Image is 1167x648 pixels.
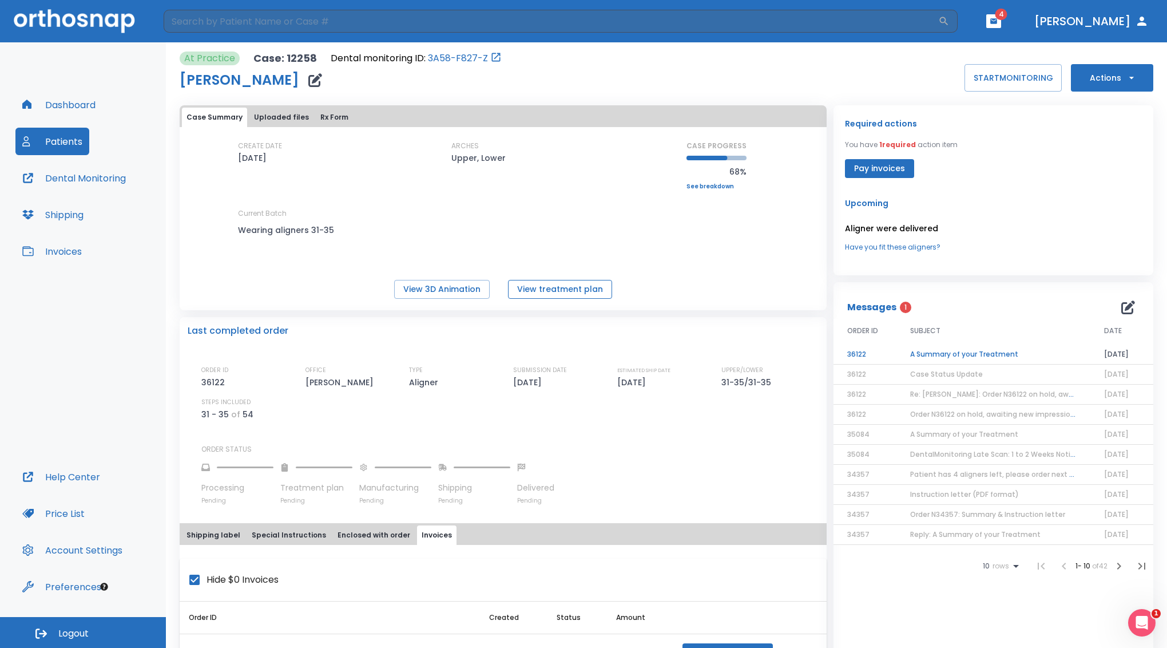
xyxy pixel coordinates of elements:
button: Dashboard [15,91,102,118]
button: Preferences [15,573,108,600]
button: Account Settings [15,536,129,564]
p: Upcoming [845,196,1142,210]
span: 36122 [847,369,866,379]
button: Invoices [15,238,89,265]
div: Open patient in dental monitoring portal [331,52,502,65]
div: Tooltip anchor [99,582,109,592]
p: Dental monitoring ID: [331,52,426,65]
p: CASE PROGRESS [686,141,747,151]
h1: [PERSON_NAME] [180,73,299,87]
p: Treatment plan [280,482,352,494]
p: ESTIMATED SHIP DATE [617,365,670,376]
input: Search by Patient Name or Case # [164,10,938,33]
span: 34357 [847,509,870,519]
button: View treatment plan [508,280,612,299]
button: [PERSON_NAME] [1030,11,1153,31]
button: Price List [15,500,92,527]
span: 1 required [879,140,916,149]
p: [DATE] [513,376,546,389]
p: 31-35/31-35 [721,376,775,389]
span: [DATE] [1104,369,1129,379]
p: 36122 [201,376,229,389]
th: Order ID [180,602,480,634]
span: Order N36122 on hold, awaiting new impressions! [910,409,1081,419]
p: 31 - 35 [201,408,229,421]
p: Processing [201,482,273,494]
button: Shipping [15,201,90,228]
span: [DATE] [1104,389,1129,399]
div: tabs [182,525,824,545]
button: View 3D Animation [394,280,490,299]
span: DATE [1104,326,1122,336]
span: 36122 [847,409,866,419]
p: Aligner [409,376,442,389]
span: A Summary of your Treatment [910,429,1018,439]
span: [DATE] [1104,409,1129,419]
p: At Practice [184,52,235,65]
p: ORDER STATUS [201,444,819,455]
p: Messages [847,301,896,314]
button: Enclosed with order [333,525,415,545]
a: 3A58-F827-Z [428,52,488,65]
p: Last completed order [188,324,288,338]
span: [DATE] [1104,429,1129,439]
p: ARCHES [451,141,479,151]
span: Order N34357: Summary & Instruction letter [910,509,1065,519]
p: Pending [359,496,431,505]
th: Amount [607,602,674,634]
span: Reply: A Summary of your Treatment [910,530,1041,539]
p: Current Batch [238,208,341,219]
p: [DATE] [238,151,267,165]
span: [DATE] [1104,509,1129,519]
span: 35084 [847,449,870,459]
span: of 42 [1092,561,1108,571]
span: [DATE] [1104,489,1129,499]
span: 10 [983,562,990,570]
button: Actions [1071,64,1153,92]
span: rows [990,562,1009,570]
p: 54 [243,408,253,421]
span: 4 [995,9,1007,20]
button: Shipping label [182,525,245,545]
p: Pending [201,496,273,505]
p: Case: 12258 [253,52,317,65]
span: ORDER ID [847,326,878,336]
span: [DATE] [1104,469,1129,479]
span: Logout [58,627,89,640]
p: Shipping [438,482,510,494]
button: Patients [15,128,89,155]
td: A Summary of your Treatment [896,345,1090,365]
p: UPPER/LOWER [721,365,763,376]
div: tabs [182,108,824,127]
th: Created [480,602,547,634]
button: Special Instructions [247,525,331,545]
p: Wearing aligners 31-35 [238,223,341,237]
span: Case Status Update [910,369,983,379]
p: SUBMISSION DATE [513,365,567,376]
p: [DATE] [617,376,650,389]
p: ORDER ID [201,365,228,376]
p: CREATE DATE [238,141,282,151]
span: Instruction letter (PDF format) [910,489,1019,499]
span: 1 [900,302,911,313]
span: SUBJECT [910,326,940,336]
p: OFFICE [305,365,326,376]
p: Delivered [517,482,554,494]
span: Patient has 4 aligners left, please order next set! [910,469,1083,479]
button: Rx Form [316,108,353,127]
p: of [231,408,240,421]
span: [DATE] [1104,530,1129,539]
a: See breakdown [686,183,747,190]
p: STEPS INCLUDED [201,397,251,408]
span: 35084 [847,429,870,439]
span: 34357 [847,530,870,539]
button: Pay invoices [845,159,914,178]
p: Manufacturing [359,482,431,494]
p: Required actions [845,117,917,131]
button: Dental Monitoring [15,164,133,192]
